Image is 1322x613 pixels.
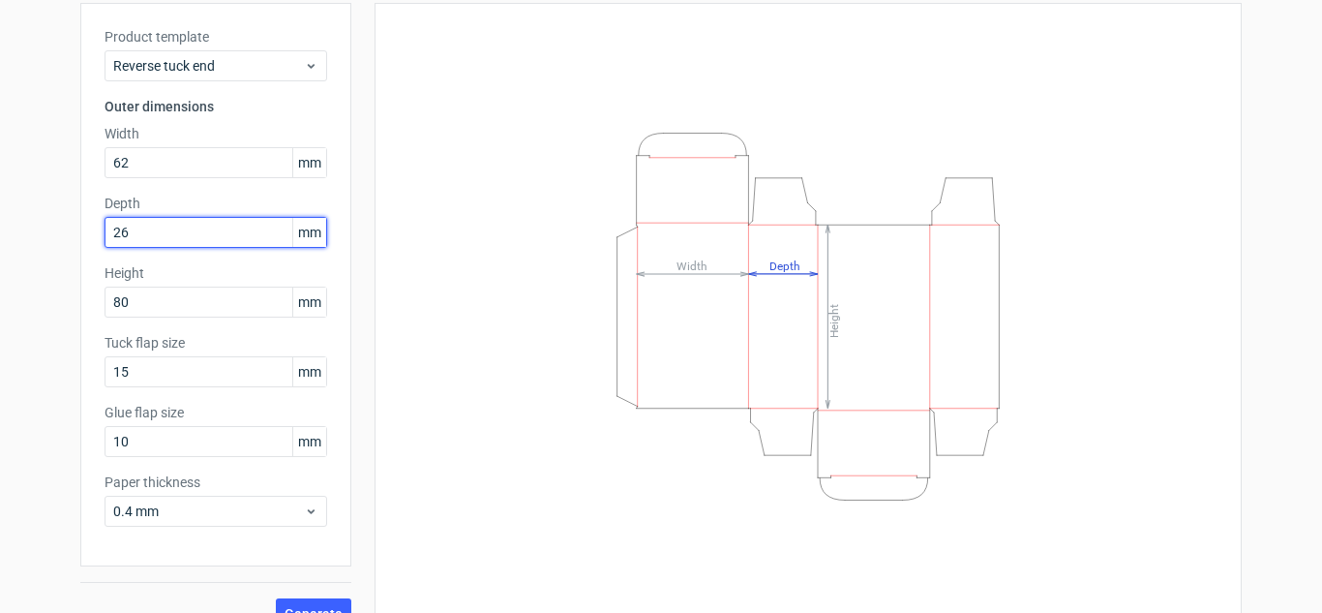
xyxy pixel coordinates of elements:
span: Reverse tuck end [113,56,304,76]
tspan: Width [676,259,707,272]
label: Depth [105,194,327,213]
label: Tuck flap size [105,333,327,352]
span: mm [292,148,326,177]
span: mm [292,427,326,456]
tspan: Depth [769,259,800,272]
label: Width [105,124,327,143]
span: 0.4 mm [113,502,304,521]
label: Glue flap size [105,403,327,422]
span: mm [292,357,326,386]
label: Paper thickness [105,473,327,492]
span: mm [292,218,326,247]
span: mm [292,288,326,317]
h3: Outer dimensions [105,97,327,116]
label: Height [105,263,327,283]
tspan: Height [827,303,841,337]
label: Product template [105,27,327,46]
